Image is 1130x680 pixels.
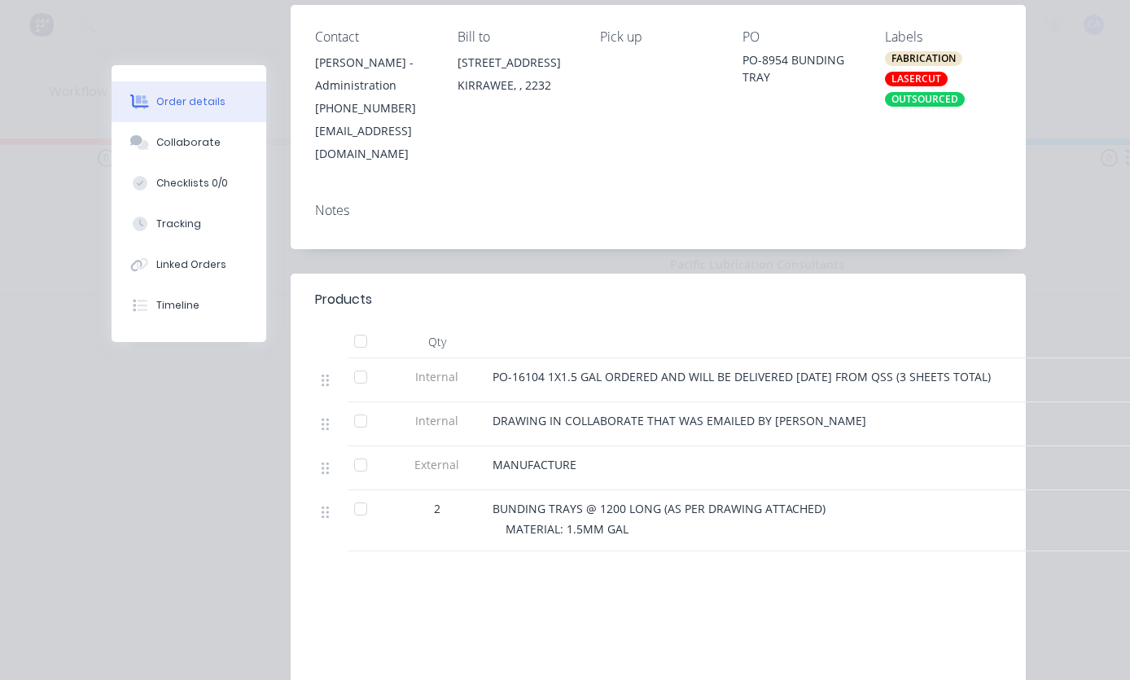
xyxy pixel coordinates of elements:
div: Notes [315,203,1001,218]
div: LASERCUT [885,72,948,86]
div: PO [742,29,859,45]
div: Collaborate [156,135,221,150]
span: External [395,456,480,473]
span: PO-16104 1X1.5 GAL ORDERED AND WILL BE DELIVERED [DATE] FROM QSS (3 SHEETS TOTAL) [493,369,991,384]
button: Order details [112,81,266,122]
div: [STREET_ADDRESS] [458,51,574,74]
div: Bill to [458,29,574,45]
span: MATERIAL: 1.5MM GAL [506,521,629,537]
div: Linked Orders [156,257,226,272]
div: Contact [315,29,431,45]
button: Timeline [112,285,266,326]
div: Pick up [600,29,716,45]
div: [STREET_ADDRESS]KIRRAWEE, , 2232 [458,51,574,103]
div: Tracking [156,217,201,231]
div: FABRICATION [885,51,962,66]
div: KIRRAWEE, , 2232 [458,74,574,97]
div: Checklists 0/0 [156,176,228,191]
span: BUNDING TRAYS @ 1200 LONG (AS PER DRAWING ATTACHED) [493,501,826,516]
button: Checklists 0/0 [112,163,266,204]
button: Linked Orders [112,244,266,285]
span: Internal [395,368,480,385]
div: [PERSON_NAME] - Administration[PHONE_NUMBER][EMAIL_ADDRESS][DOMAIN_NAME] [315,51,431,165]
div: [EMAIL_ADDRESS][DOMAIN_NAME] [315,120,431,165]
button: Tracking [112,204,266,244]
button: Collaborate [112,122,266,163]
div: OUTSOURCED [885,92,965,107]
span: 2 [434,500,440,517]
div: Order details [156,94,226,109]
div: Timeline [156,298,199,313]
span: Internal [395,412,480,429]
div: [PERSON_NAME] - Administration [315,51,431,97]
div: Qty [388,326,486,358]
div: PO-8954 BUNDING TRAY [742,51,859,86]
div: Labels [885,29,1001,45]
div: [PHONE_NUMBER] [315,97,431,120]
span: DRAWING IN COLLABORATE THAT WAS EMAILED BY [PERSON_NAME] [493,413,866,428]
span: MANUFACTURE [493,457,576,472]
div: Products [315,290,372,309]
